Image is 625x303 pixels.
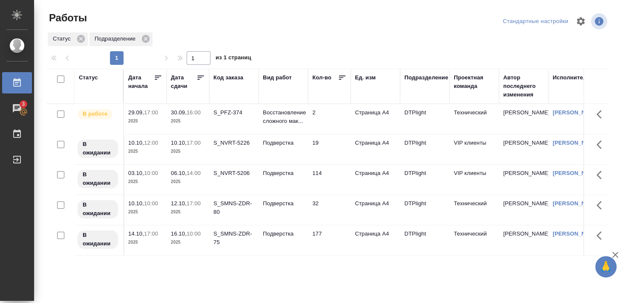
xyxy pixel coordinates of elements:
[171,140,187,146] p: 10.10,
[351,104,400,134] td: Страница А4
[95,35,138,43] p: Подразделение
[128,170,144,176] p: 03.10,
[400,104,449,134] td: DTPlight
[89,32,153,46] div: Подразделение
[171,170,187,176] p: 06.10,
[83,140,113,157] p: В ожидании
[77,108,119,120] div: Исполнитель выполняет работу
[171,117,205,125] p: 2025
[213,108,254,117] div: S_PFZ-374
[47,11,87,25] span: Работы
[553,170,600,176] a: [PERSON_NAME]
[171,147,205,156] p: 2025
[553,230,600,237] a: [PERSON_NAME]
[503,73,544,99] div: Автор последнего изменения
[263,108,304,125] p: Восстановление сложного мак...
[213,230,254,247] div: S_SMNS-ZDR-75
[171,73,196,90] div: Дата сдачи
[263,169,304,178] p: Подверстка
[404,73,448,82] div: Подразделение
[351,225,400,255] td: Страница А4
[144,140,158,146] p: 12:00
[263,230,304,238] p: Подверстка
[553,140,600,146] a: [PERSON_NAME]
[83,201,113,218] p: В ожидании
[213,139,254,147] div: S_NVRT-5226
[171,238,205,247] p: 2025
[591,13,609,29] span: Посмотреть информацию
[128,208,162,216] p: 2025
[308,165,351,195] td: 114
[128,109,144,116] p: 29.09,
[449,225,499,255] td: Технический
[449,104,499,134] td: Технический
[53,35,74,43] p: Статус
[499,165,548,195] td: [PERSON_NAME]
[128,230,144,237] p: 14.10,
[128,178,162,186] p: 2025
[308,195,351,225] td: 32
[591,165,612,185] button: Здесь прячутся важные кнопки
[400,225,449,255] td: DTPlight
[499,104,548,134] td: [PERSON_NAME]
[449,134,499,164] td: VIP клиенты
[449,165,499,195] td: VIP клиенты
[128,147,162,156] p: 2025
[83,170,113,187] p: В ожидании
[570,11,591,32] span: Настроить таблицу
[553,200,600,207] a: [PERSON_NAME]
[263,139,304,147] p: Подверстка
[553,109,600,116] a: [PERSON_NAME]
[187,170,201,176] p: 14:00
[77,139,119,159] div: Исполнитель назначен, приступать к работе пока рано
[128,140,144,146] p: 10.10,
[17,100,30,108] span: 3
[312,73,331,82] div: Кол-во
[187,140,201,146] p: 17:00
[355,73,376,82] div: Ед. изм
[77,199,119,219] div: Исполнитель назначен, приступать к работе пока рано
[308,225,351,255] td: 177
[599,258,613,276] span: 🙏
[144,109,158,116] p: 17:00
[591,195,612,216] button: Здесь прячутся важные кнопки
[501,15,570,28] div: split button
[263,199,304,208] p: Подверстка
[83,110,107,118] p: В работе
[351,165,400,195] td: Страница А4
[187,230,201,237] p: 10:00
[499,195,548,225] td: [PERSON_NAME]
[171,230,187,237] p: 16.10,
[144,200,158,207] p: 10:00
[128,73,154,90] div: Дата начала
[83,231,113,248] p: В ожидании
[128,238,162,247] p: 2025
[553,73,590,82] div: Исполнитель
[48,32,88,46] div: Статус
[144,170,158,176] p: 10:00
[454,73,495,90] div: Проектная команда
[171,178,205,186] p: 2025
[187,109,201,116] p: 16:00
[499,225,548,255] td: [PERSON_NAME]
[591,225,612,246] button: Здесь прячутся важные кнопки
[213,73,243,82] div: Код заказа
[128,117,162,125] p: 2025
[400,165,449,195] td: DTPlight
[499,134,548,164] td: [PERSON_NAME]
[77,230,119,250] div: Исполнитель назначен, приступать к работе пока рано
[171,200,187,207] p: 12.10,
[213,199,254,216] div: S_SMNS-ZDR-80
[400,195,449,225] td: DTPlight
[2,98,32,119] a: 3
[216,52,251,65] span: из 1 страниц
[128,200,144,207] p: 10.10,
[595,256,616,277] button: 🙏
[79,73,98,82] div: Статус
[308,104,351,134] td: 2
[213,169,254,178] div: S_NVRT-5206
[351,134,400,164] td: Страница А4
[171,208,205,216] p: 2025
[187,200,201,207] p: 17:00
[144,230,158,237] p: 17:00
